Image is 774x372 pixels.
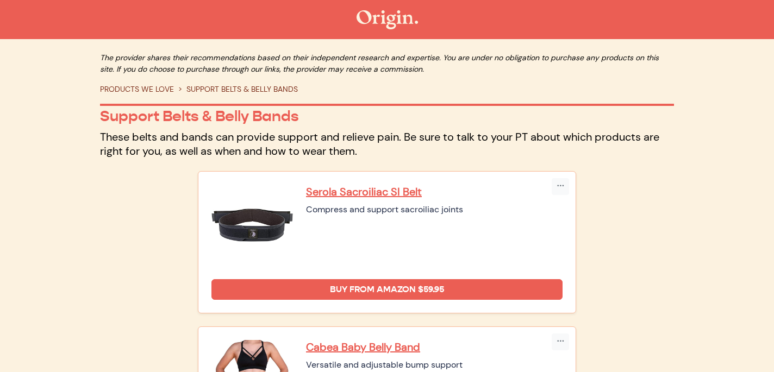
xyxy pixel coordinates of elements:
[100,130,674,158] p: These belts and bands can provide support and relieve pain. Be sure to talk to your PT about whic...
[211,185,293,266] img: Serola Sacroiliac SI Belt
[306,358,563,371] div: Versatile and adjustable bump support
[100,107,674,125] p: Support Belts & Belly Bands
[211,279,563,300] a: Buy from Amazon $59.95
[174,84,298,95] li: SUPPORT BELTS & BELLY BANDS
[306,185,563,199] a: Serola Sacroiliac SI Belt
[100,84,174,94] a: PRODUCTS WE LOVE
[306,203,563,216] div: Compress and support sacroiliac joints
[357,10,418,29] img: The Origin Shop
[100,52,674,75] p: The provider shares their recommendations based on their independent research and expertise. You ...
[306,340,563,354] a: Cabea Baby Belly Band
